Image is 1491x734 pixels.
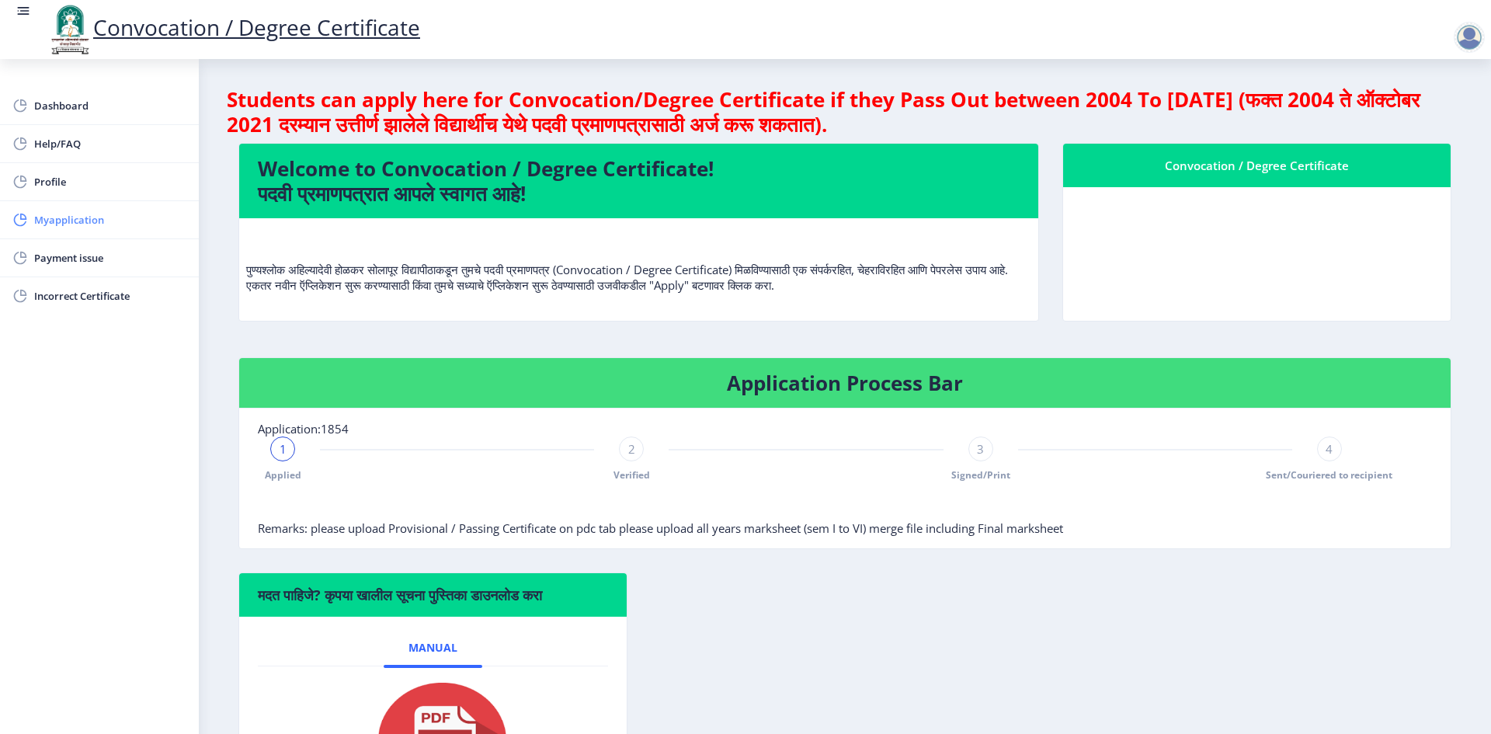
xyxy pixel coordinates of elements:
[47,3,93,56] img: logo
[951,468,1010,482] span: Signed/Print
[258,370,1432,395] h4: Application Process Bar
[34,134,186,153] span: Help/FAQ
[258,421,349,437] span: Application:1854
[1082,156,1432,175] div: Convocation / Degree Certificate
[47,12,420,42] a: Convocation / Degree Certificate
[258,520,1063,536] span: Remarks: please upload Provisional / Passing Certificate on pdc tab please upload all years marks...
[227,87,1463,137] h4: Students can apply here for Convocation/Degree Certificate if they Pass Out between 2004 To [DATE...
[246,231,1031,293] p: पुण्यश्लोक अहिल्यादेवी होळकर सोलापूर विद्यापीठाकडून तुमचे पदवी प्रमाणपत्र (Convocation / Degree C...
[34,287,186,305] span: Incorrect Certificate
[258,586,608,604] h6: मदत पाहिजे? कृपया खालील सूचना पुस्तिका डाउनलोड करा
[34,210,186,229] span: Myapplication
[34,172,186,191] span: Profile
[628,441,635,457] span: 2
[384,629,482,666] a: Manual
[408,642,457,654] span: Manual
[613,468,650,482] span: Verified
[977,441,984,457] span: 3
[34,249,186,267] span: Payment issue
[1326,441,1333,457] span: 4
[258,156,1020,206] h4: Welcome to Convocation / Degree Certificate! पदवी प्रमाणपत्रात आपले स्वागत आहे!
[280,441,287,457] span: 1
[265,468,301,482] span: Applied
[1266,468,1392,482] span: Sent/Couriered to recipient
[34,96,186,115] span: Dashboard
